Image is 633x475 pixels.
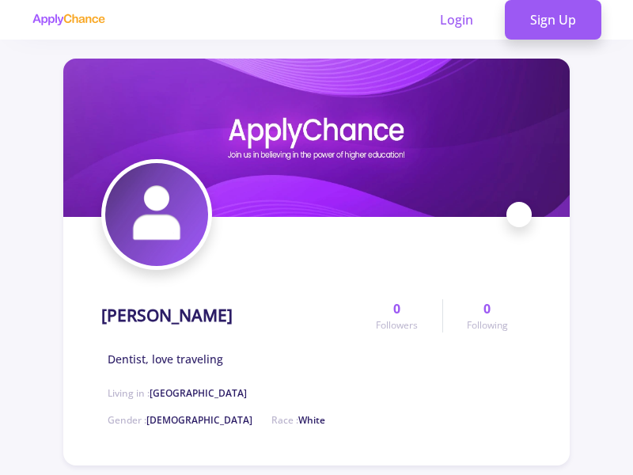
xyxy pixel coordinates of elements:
span: Dentist, love traveling [108,351,223,367]
img: Atefa Hosseiniavatar [105,163,208,266]
span: 0 [393,299,400,318]
span: Race : [271,413,325,427]
a: 0Following [442,299,532,332]
span: White [298,413,325,427]
img: Atefa Hosseinicover image [63,59,570,217]
img: applychance logo text only [32,13,105,26]
a: 0Followers [352,299,442,332]
span: Living in : [108,386,247,400]
span: Following [467,318,508,332]
span: [GEOGRAPHIC_DATA] [150,386,247,400]
span: Followers [376,318,418,332]
span: [DEMOGRAPHIC_DATA] [146,413,252,427]
h1: [PERSON_NAME] [101,306,233,325]
span: Gender : [108,413,252,427]
span: 0 [483,299,491,318]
